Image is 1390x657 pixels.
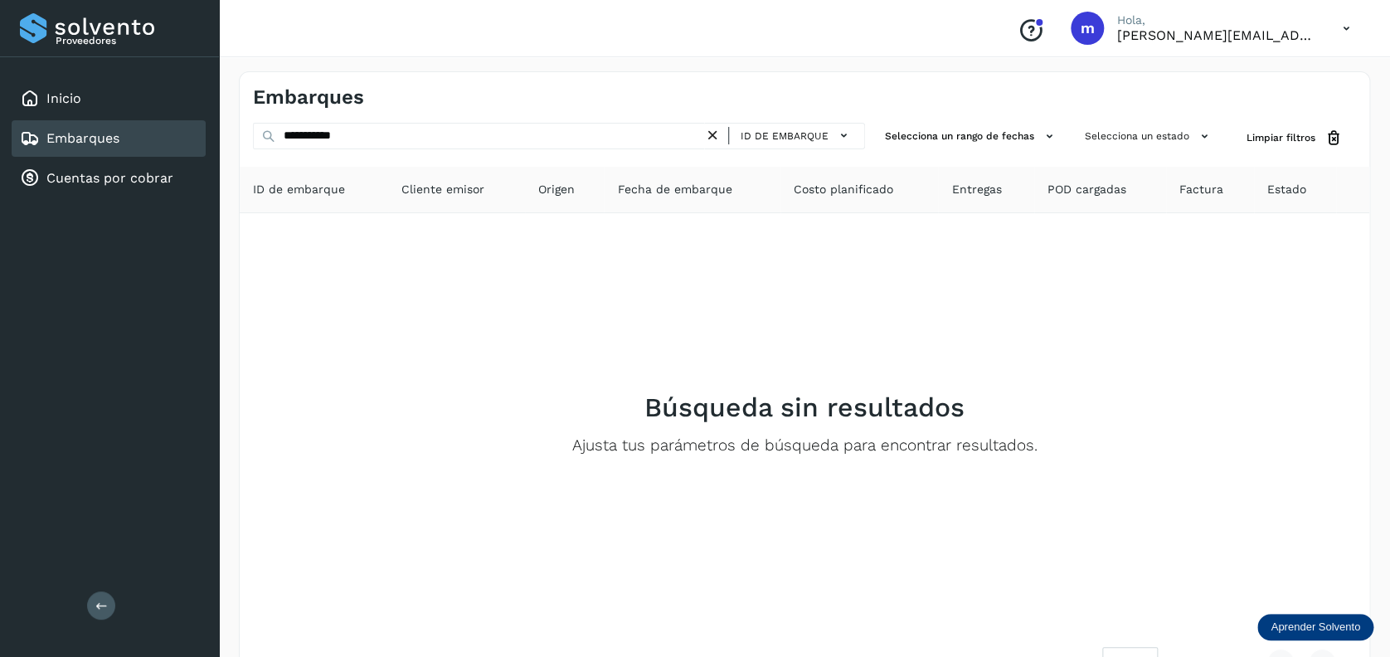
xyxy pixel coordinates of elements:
div: Cuentas por cobrar [12,160,206,197]
span: Limpiar filtros [1247,130,1315,145]
div: Inicio [12,80,206,117]
span: Estado [1267,181,1306,198]
span: Factura [1179,181,1223,198]
div: Aprender Solvento [1257,614,1373,640]
button: Selecciona un rango de fechas [878,123,1065,150]
span: ID de embarque [741,129,829,144]
span: Fecha de embarque [617,181,731,198]
h4: Embarques [253,85,364,109]
span: ID de embarque [253,181,345,198]
span: Origen [538,181,575,198]
span: Entregas [951,181,1001,198]
p: Ajusta tus parámetros de búsqueda para encontrar resultados. [572,436,1038,455]
span: POD cargadas [1047,181,1126,198]
div: Embarques [12,120,206,157]
p: Proveedores [56,35,199,46]
h2: Búsqueda sin resultados [644,392,965,423]
p: Hola, [1117,13,1316,27]
span: Costo planificado [794,181,893,198]
p: Aprender Solvento [1271,620,1360,634]
button: ID de embarque [736,124,858,148]
p: mariela.santiago@fsdelnorte.com [1117,27,1316,43]
span: Cliente emisor [401,181,484,198]
a: Embarques [46,130,119,146]
a: Inicio [46,90,81,106]
button: Selecciona un estado [1078,123,1220,150]
a: Cuentas por cobrar [46,170,173,186]
button: Limpiar filtros [1233,123,1356,153]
